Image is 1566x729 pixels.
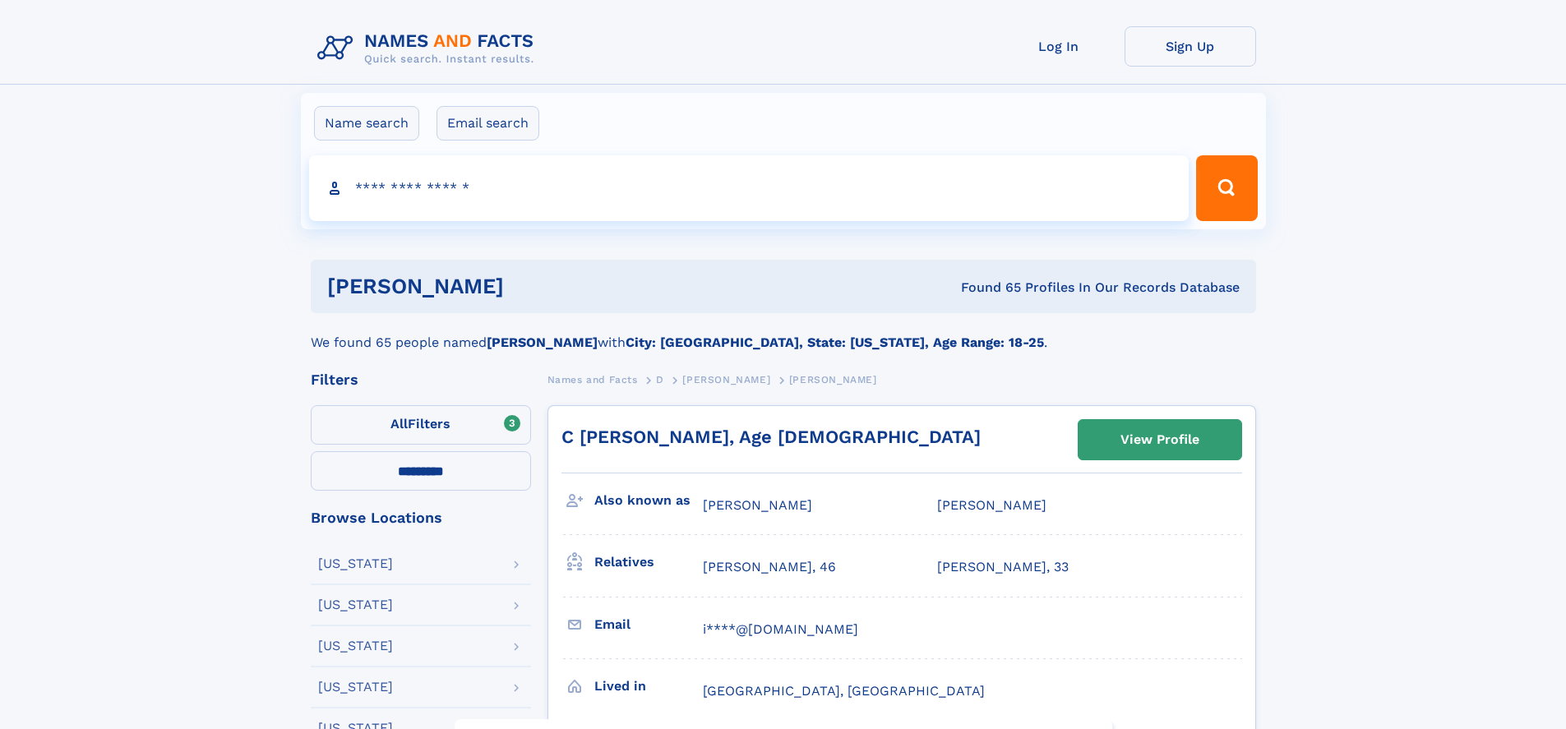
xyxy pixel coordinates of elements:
[561,427,981,447] a: C [PERSON_NAME], Age [DEMOGRAPHIC_DATA]
[311,372,531,387] div: Filters
[1120,421,1199,459] div: View Profile
[594,672,703,700] h3: Lived in
[703,683,985,699] span: [GEOGRAPHIC_DATA], [GEOGRAPHIC_DATA]
[682,374,770,385] span: [PERSON_NAME]
[318,598,393,611] div: [US_STATE]
[487,335,598,350] b: [PERSON_NAME]
[626,335,1044,350] b: City: [GEOGRAPHIC_DATA], State: [US_STATE], Age Range: 18-25
[682,369,770,390] a: [PERSON_NAME]
[309,155,1190,221] input: search input
[789,374,877,385] span: [PERSON_NAME]
[656,369,664,390] a: D
[732,279,1240,297] div: Found 65 Profiles In Our Records Database
[656,374,664,385] span: D
[318,681,393,694] div: [US_STATE]
[390,416,408,431] span: All
[311,313,1256,353] div: We found 65 people named with .
[311,405,531,445] label: Filters
[1196,155,1257,221] button: Search Button
[311,510,531,525] div: Browse Locations
[547,369,638,390] a: Names and Facts
[937,497,1046,513] span: [PERSON_NAME]
[318,639,393,653] div: [US_STATE]
[937,558,1069,576] a: [PERSON_NAME], 33
[314,106,419,141] label: Name search
[993,26,1125,67] a: Log In
[594,487,703,514] h3: Also known as
[437,106,539,141] label: Email search
[594,611,703,639] h3: Email
[318,557,393,570] div: [US_STATE]
[1125,26,1256,67] a: Sign Up
[703,497,812,513] span: [PERSON_NAME]
[311,26,547,71] img: Logo Names and Facts
[327,276,732,297] h1: [PERSON_NAME]
[1079,420,1241,459] a: View Profile
[703,558,836,576] a: [PERSON_NAME], 46
[594,548,703,576] h3: Relatives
